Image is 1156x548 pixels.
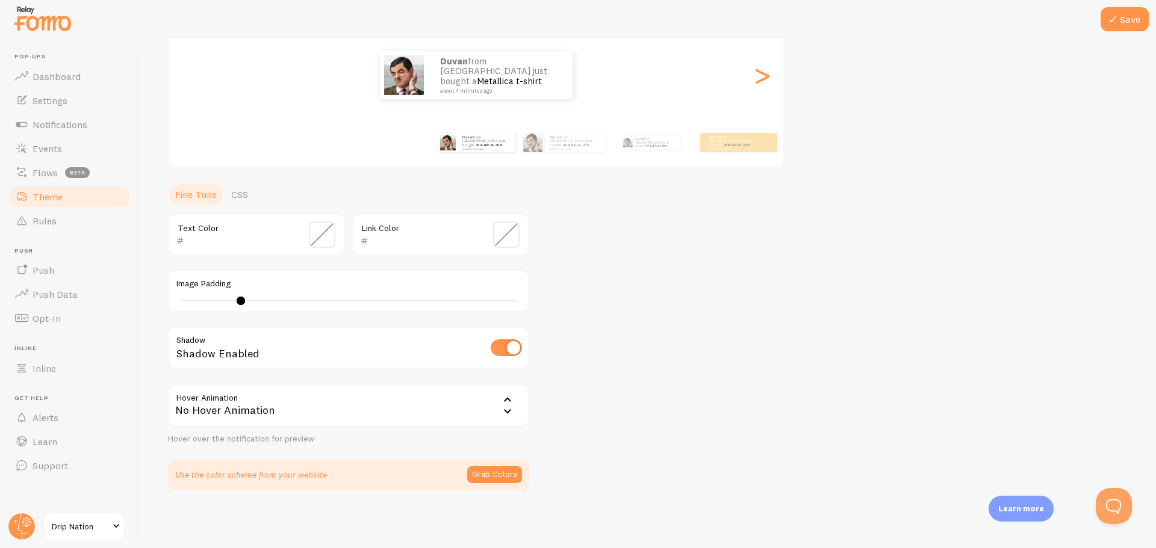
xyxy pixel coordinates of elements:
span: Inline [33,362,56,374]
span: Rules [33,215,57,227]
a: Metallica t-shirt [477,143,503,147]
a: Inline [7,356,131,380]
a: Push [7,258,131,282]
span: Drip Nation [52,519,109,534]
img: Fomo [384,55,424,95]
p: from [GEOGRAPHIC_DATA] just bought a [462,135,511,150]
span: Push Data [33,288,78,300]
a: Metallica t-shirt [477,75,542,87]
a: Opt-In [7,306,131,330]
span: Events [33,143,62,155]
span: Get Help [14,395,131,402]
button: Grab Colors [467,466,522,483]
a: Drip Nation [43,512,125,541]
a: Theme [7,185,131,209]
strong: Duvan [550,135,561,140]
span: Opt-In [33,312,61,324]
strong: Duvan [440,55,468,67]
small: about 4 minutes ago [550,147,599,150]
a: Settings [7,88,131,112]
p: Learn more [998,503,1044,514]
a: Metallica t-shirt [724,143,750,147]
div: Shadow Enabled [168,327,529,371]
p: from [GEOGRAPHIC_DATA] just bought a [710,135,758,150]
span: Theme [33,191,63,203]
span: Alerts [33,411,58,423]
iframe: Help Scout Beacon - Open [1096,488,1132,524]
span: Support [33,460,68,472]
span: Pop-ups [14,53,131,61]
a: Notifications [7,112,131,137]
a: Support [7,454,131,478]
span: beta [65,167,90,178]
span: Inline [14,345,131,353]
span: Push [33,264,54,276]
div: Hover over the notification for preview [168,434,529,445]
a: Push Data [7,282,131,306]
a: Fine Tune [168,182,224,206]
span: Push [14,247,131,255]
small: about 4 minutes ago [462,147,509,150]
a: Dashboard [7,64,131,88]
a: Alerts [7,405,131,429]
a: Learn [7,429,131,454]
p: Use the color scheme from your website [175,469,327,481]
small: about 4 minutes ago [710,147,757,150]
span: Flows [33,167,58,179]
span: Notifications [33,119,87,131]
img: fomo-relay-logo-orange.svg [13,3,73,34]
div: Learn more [989,496,1054,522]
img: Fomo [523,133,542,152]
a: Metallica t-shirt [647,144,667,147]
a: Metallica t-shirt [564,143,590,147]
p: from [GEOGRAPHIC_DATA] just bought a [440,57,561,94]
a: Rules [7,209,131,233]
p: from [GEOGRAPHIC_DATA] just bought a [635,136,675,149]
label: Image Padding [176,279,521,289]
div: Next slide [754,32,769,119]
div: No Hover Animation [168,384,529,426]
span: Settings [33,94,67,106]
img: Fomo [623,138,632,147]
span: Dashboard [33,70,81,82]
strong: Duvan [710,135,721,140]
img: Fomo [440,135,455,150]
a: CSS [224,182,255,206]
a: Flows beta [7,161,131,185]
span: Learn [33,436,57,448]
strong: Duvan [635,137,644,141]
p: from [GEOGRAPHIC_DATA] just bought a [550,135,600,150]
strong: Duvan [462,135,473,140]
small: about 4 minutes ago [440,88,557,94]
a: Events [7,137,131,161]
